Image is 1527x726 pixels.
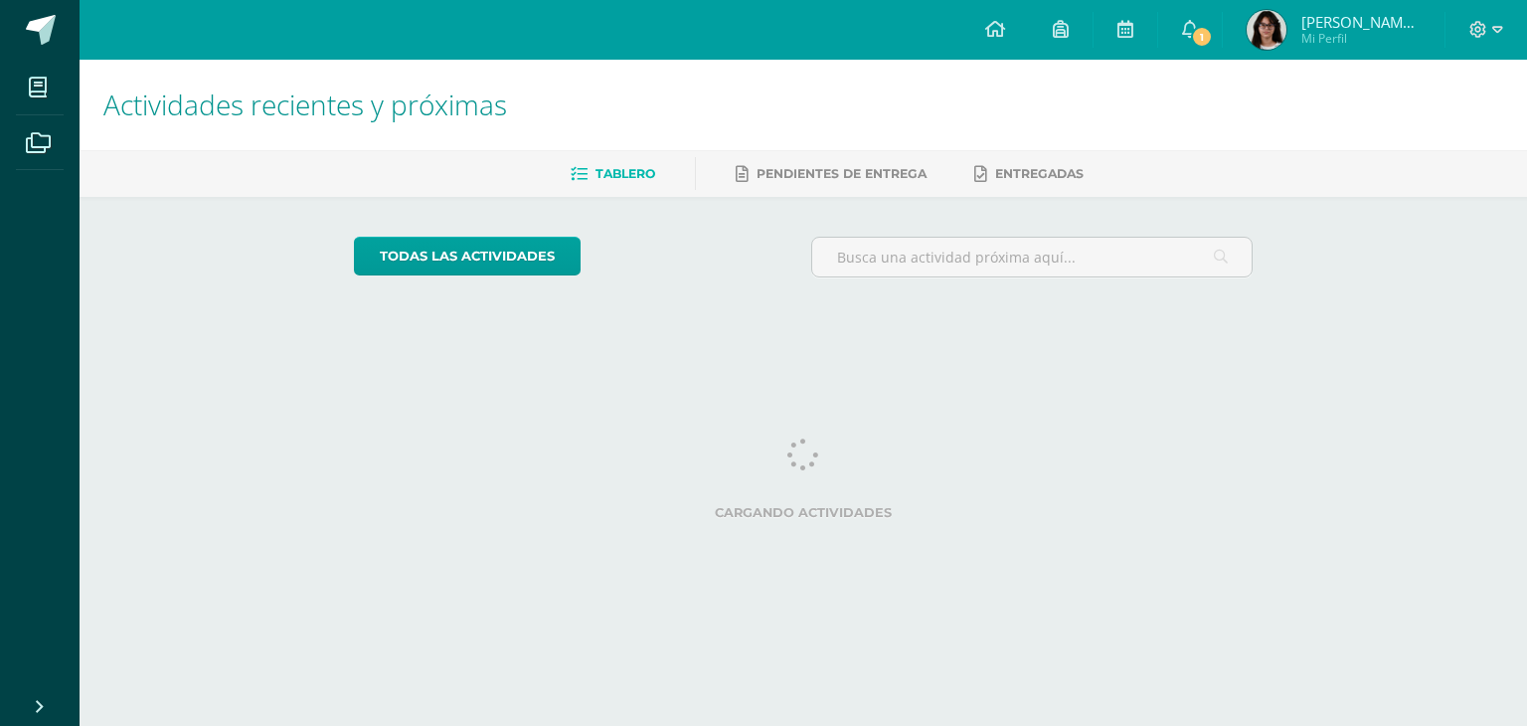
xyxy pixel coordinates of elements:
[595,166,655,181] span: Tablero
[1301,12,1421,32] span: [PERSON_NAME] [PERSON_NAME]
[571,158,655,190] a: Tablero
[757,166,927,181] span: Pendientes de entrega
[354,505,1254,520] label: Cargando actividades
[974,158,1084,190] a: Entregadas
[103,86,507,123] span: Actividades recientes y próximas
[1247,10,1286,50] img: 94b10c4b23a293ba5b4ad163c522c6ff.png
[354,237,581,275] a: todas las Actividades
[736,158,927,190] a: Pendientes de entrega
[995,166,1084,181] span: Entregadas
[1301,30,1421,47] span: Mi Perfil
[1190,26,1212,48] span: 1
[812,238,1253,276] input: Busca una actividad próxima aquí...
